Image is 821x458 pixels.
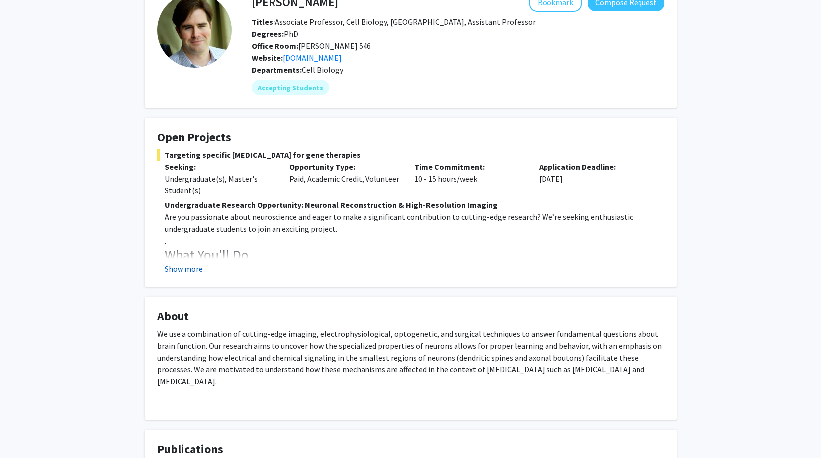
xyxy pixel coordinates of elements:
[282,161,407,196] div: Paid, Academic Credit, Volunteer
[165,211,664,235] p: Are you passionate about neuroscience and eager to make a significant contribution to cutting-edg...
[157,309,664,324] h4: About
[165,200,498,210] strong: Undergraduate Research Opportunity: Neuronal Reconstruction & High-Resolution Imaging
[157,149,664,161] span: Targeting specific [MEDICAL_DATA] for gene therapies
[252,41,298,51] b: Office Room:
[252,80,329,95] mat-chip: Accepting Students
[252,29,284,39] b: Degrees:
[7,413,42,451] iframe: Chat
[283,53,342,63] a: Opens in a new tab
[289,161,399,173] p: Opportunity Type:
[165,263,203,275] button: Show more
[165,161,274,173] p: Seeking:
[414,161,524,173] p: Time Commitment:
[157,328,664,407] div: We use a combination of cutting-edge imaging, electrophysiological, optogenetic, and surgical tec...
[165,235,664,247] p: .
[252,65,302,75] b: Departments:
[157,130,664,145] h4: Open Projects
[252,17,536,27] span: Associate Professor, Cell Biology, [GEOGRAPHIC_DATA], Assistant Professor
[165,247,664,264] h3: What You'll Do
[407,161,532,196] div: 10 - 15 hours/week
[252,17,275,27] b: Titles:
[157,442,664,457] h4: Publications
[165,173,274,196] div: Undergraduate(s), Master's Student(s)
[302,65,343,75] span: Cell Biology
[539,161,649,173] p: Application Deadline:
[252,53,283,63] b: Website:
[532,161,656,196] div: [DATE]
[252,29,298,39] span: PhD
[252,41,371,51] span: [PERSON_NAME] 546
